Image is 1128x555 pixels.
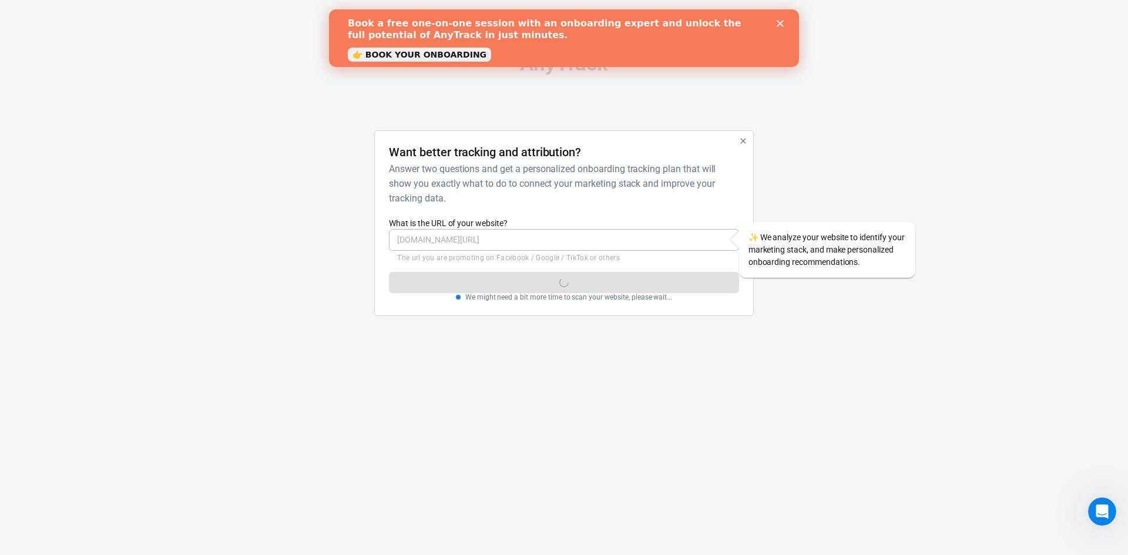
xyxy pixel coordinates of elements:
[465,293,672,301] p: We might need a bit more time to scan your website, please wait...
[389,217,738,229] label: What is the URL of your website?
[448,11,459,18] div: Close
[389,145,581,159] h4: Want better tracking and attribution?
[1088,497,1116,526] iframe: Intercom live chat
[389,229,738,251] input: https://yourwebsite.com/landing-page
[748,233,758,242] span: sparkles
[389,162,734,206] h6: Answer two questions and get a personalized onboarding tracking plan that will show you exactly w...
[397,253,730,263] p: The url you are promoting on Facebook / Google / TikTok or others
[739,222,915,278] div: We analyze your website to identify your marketing stack, and make personalized onboarding recomm...
[270,53,858,74] div: AnyTrack
[329,9,799,67] iframe: Intercom live chat banner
